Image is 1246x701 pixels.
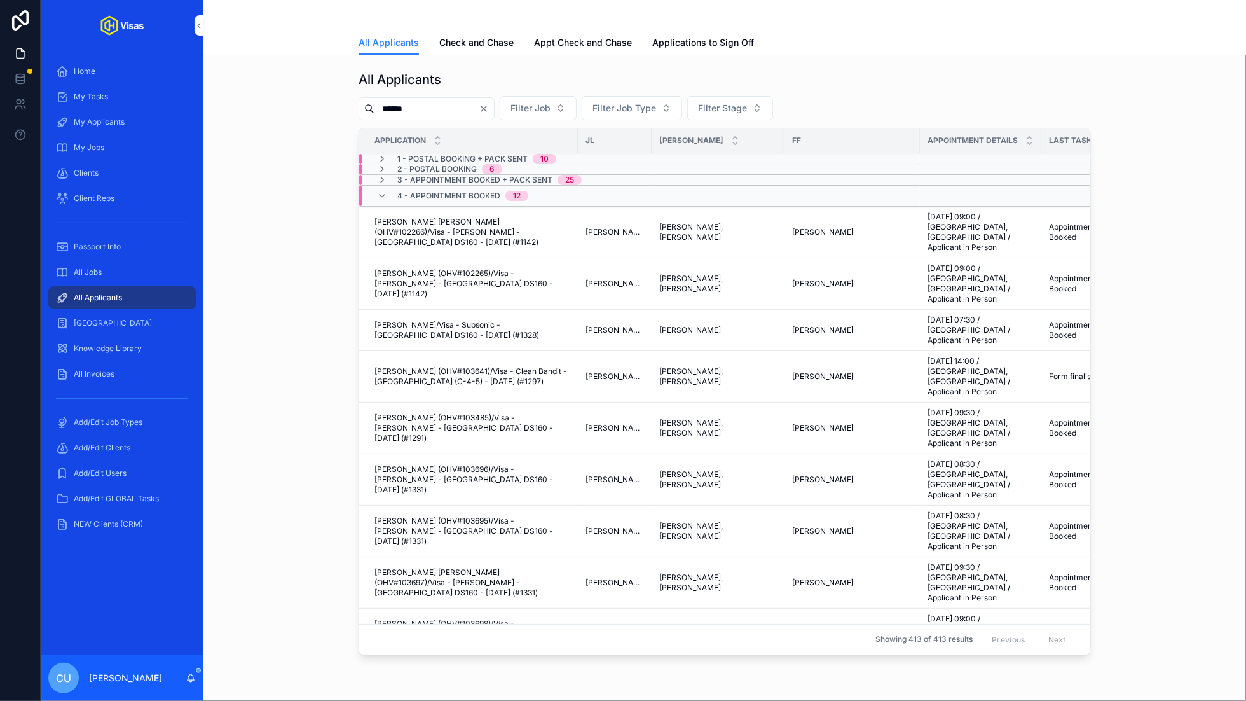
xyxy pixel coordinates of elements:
[928,459,1034,500] span: [DATE] 08:30 / [GEOGRAPHIC_DATA], [GEOGRAPHIC_DATA] / Applicant in Person
[792,279,912,289] a: [PERSON_NAME]
[510,102,551,115] span: Filter Job
[48,235,196,258] a: Passport Info
[1049,418,1108,438] a: Appointment Booked
[374,413,570,443] a: [PERSON_NAME] (OHV#103485)/Visa - [PERSON_NAME] - [GEOGRAPHIC_DATA] DS160 - [DATE] (#1291)
[89,672,162,684] p: [PERSON_NAME]
[792,578,912,588] a: [PERSON_NAME]
[74,417,142,427] span: Add/Edit Job Types
[792,578,854,588] span: [PERSON_NAME]
[792,475,912,485] a: [PERSON_NAME]
[479,104,494,114] button: Clear
[585,475,644,485] span: [PERSON_NAME]
[48,187,196,210] a: Client Reps
[374,516,570,546] a: [PERSON_NAME] (OHV#103695)/Visa - [PERSON_NAME] - [GEOGRAPHIC_DATA] DS160 - [DATE] (#1331)
[397,164,477,174] span: 2 - Postal Booking
[74,344,142,354] span: Knowledge Library
[374,268,570,299] a: [PERSON_NAME] (OHV#102265)/Visa - [PERSON_NAME] - [GEOGRAPHIC_DATA] DS160 - [DATE] (#1142)
[540,155,549,165] div: 10
[585,578,644,588] a: [PERSON_NAME]
[592,102,656,115] span: Filter Job Type
[659,222,777,242] a: [PERSON_NAME], [PERSON_NAME]
[48,436,196,459] a: Add/Edit Clients
[659,135,723,146] span: [PERSON_NAME]
[792,423,912,433] a: [PERSON_NAME]
[585,325,644,335] a: [PERSON_NAME]
[687,96,773,120] button: Select Button
[792,135,801,146] span: FF
[489,164,495,174] div: 6
[659,325,777,335] a: [PERSON_NAME]
[585,371,644,382] a: [PERSON_NAME]
[397,155,528,165] span: 1 - Postal Booking + Pack Sent
[1049,320,1108,340] a: Appointment Booked
[48,60,196,83] a: Home
[659,366,777,387] a: [PERSON_NAME], [PERSON_NAME]
[374,567,570,598] a: [PERSON_NAME] [PERSON_NAME] (OHV#103697)/Visa - [PERSON_NAME] - [GEOGRAPHIC_DATA] DS160 - [DATE] ...
[585,227,644,237] a: [PERSON_NAME]
[792,227,912,237] a: [PERSON_NAME]
[74,494,159,504] span: Add/Edit GLOBAL Tasks
[48,85,196,108] a: My Tasks
[928,315,1034,345] span: [DATE] 07:30 / [GEOGRAPHIC_DATA] / Applicant in Person
[792,227,854,237] span: [PERSON_NAME]
[1049,469,1108,490] a: Appointment Booked
[582,96,682,120] button: Select Button
[374,320,570,340] a: [PERSON_NAME]/Visa - Subsonic - [GEOGRAPHIC_DATA] DS160 - [DATE] (#1328)
[48,312,196,335] a: [GEOGRAPHIC_DATA]
[534,31,632,57] a: Appt Check and Chase
[792,526,854,536] span: [PERSON_NAME]
[48,111,196,134] a: My Applicants
[1049,274,1108,294] a: Appointment Booked
[652,31,754,57] a: Applications to Sign Off
[928,562,1034,603] a: [DATE] 09:30 / [GEOGRAPHIC_DATA], [GEOGRAPHIC_DATA] / Applicant in Person
[74,142,104,153] span: My Jobs
[374,619,570,649] a: [PERSON_NAME] (OHV#103698)/Visa - [PERSON_NAME] - [GEOGRAPHIC_DATA] DS160 - [DATE] (#1331)
[659,469,777,490] a: [PERSON_NAME], [PERSON_NAME]
[359,71,441,88] h1: All Applicants
[74,242,121,252] span: Passport Info
[374,464,570,495] a: [PERSON_NAME] (OHV#103696)/Visa - [PERSON_NAME] - [GEOGRAPHIC_DATA] DS160 - [DATE] (#1331)
[928,614,1034,655] a: [DATE] 09:00 / [GEOGRAPHIC_DATA], [GEOGRAPHIC_DATA] / Applicant in Person
[565,175,574,185] div: 25
[928,135,1018,146] span: Appointment Details
[1049,222,1108,242] a: Appointment Booked
[928,511,1034,552] a: [DATE] 08:30 / [GEOGRAPHIC_DATA], [GEOGRAPHIC_DATA] / Applicant in Person
[74,168,99,178] span: Clients
[48,337,196,360] a: Knowledge Library
[1049,573,1108,593] span: Appointment Booked
[374,135,426,146] span: Application
[928,263,1034,304] span: [DATE] 09:00 / [GEOGRAPHIC_DATA], [GEOGRAPHIC_DATA] / Applicant in Person
[792,325,854,335] span: [PERSON_NAME]
[74,519,143,529] span: NEW Clients (CRM)
[585,279,644,289] a: [PERSON_NAME]
[1049,521,1108,541] a: Appointment Booked
[74,66,95,76] span: Home
[48,286,196,309] a: All Applicants
[585,423,644,433] a: [PERSON_NAME]
[74,369,114,379] span: All Invoices
[397,191,500,201] span: 4 - Appointment Booked
[792,475,854,485] span: [PERSON_NAME]
[698,102,747,115] span: Filter Stage
[928,356,1034,397] span: [DATE] 14:00 / [GEOGRAPHIC_DATA], [GEOGRAPHIC_DATA] / Applicant in Person
[48,136,196,159] a: My Jobs
[534,36,632,49] span: Appt Check and Chase
[374,366,570,387] a: [PERSON_NAME] (OHV#103641)/Visa - Clean Bandit - [GEOGRAPHIC_DATA] (C-4-5) - [DATE] (#1297)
